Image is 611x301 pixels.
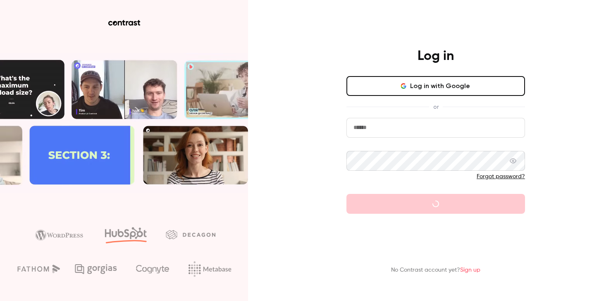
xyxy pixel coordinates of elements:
button: Log in with Google [346,76,525,96]
h4: Log in [418,48,454,64]
a: Forgot password? [477,174,525,179]
span: or [429,103,443,111]
a: Sign up [460,267,480,273]
p: No Contrast account yet? [391,266,480,275]
img: decagon [166,230,215,239]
